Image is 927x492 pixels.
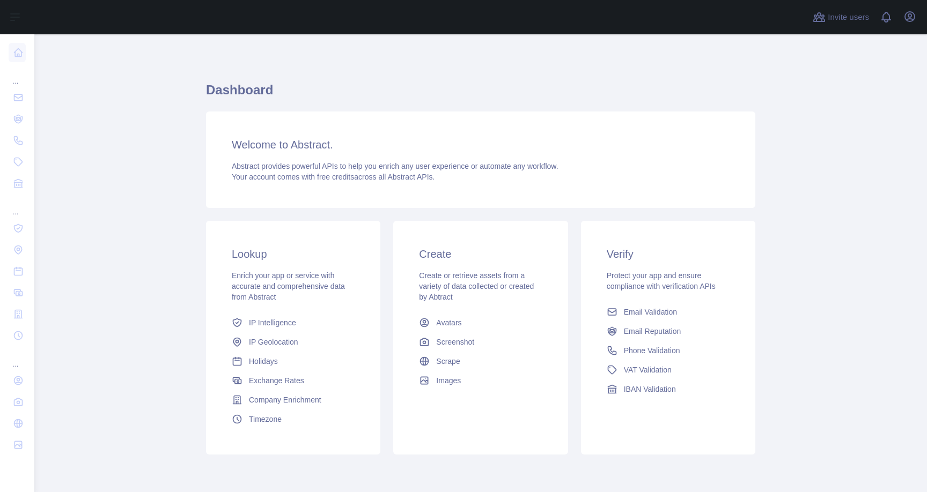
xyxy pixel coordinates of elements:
[415,371,546,390] a: Images
[206,81,755,107] h1: Dashboard
[828,11,869,24] span: Invite users
[602,322,734,341] a: Email Reputation
[419,271,534,301] span: Create or retrieve assets from a variety of data collected or created by Abtract
[317,173,354,181] span: free credits
[415,332,546,352] a: Screenshot
[9,195,26,217] div: ...
[607,247,730,262] h3: Verify
[232,162,558,170] span: Abstract provides powerful APIs to help you enrich any user experience or automate any workflow.
[607,271,716,290] span: Protect your app and ensure compliance with verification APIs
[436,356,460,367] span: Scrape
[624,384,676,394] span: IBAN Validation
[436,337,474,347] span: Screenshot
[249,375,304,386] span: Exchange Rates
[624,364,672,375] span: VAT Validation
[232,137,730,152] h3: Welcome to Abstract.
[602,302,734,322] a: Email Validation
[436,317,461,328] span: Avatars
[9,347,26,369] div: ...
[602,360,734,379] a: VAT Validation
[232,247,355,262] h3: Lookup
[602,379,734,399] a: IBAN Validation
[227,332,359,352] a: IP Geolocation
[227,390,359,409] a: Company Enrichment
[9,64,26,86] div: ...
[811,9,871,26] button: Invite users
[249,394,321,405] span: Company Enrichment
[249,414,282,424] span: Timezone
[415,313,546,332] a: Avatars
[227,313,359,332] a: IP Intelligence
[249,337,298,347] span: IP Geolocation
[602,341,734,360] a: Phone Validation
[624,326,681,337] span: Email Reputation
[436,375,461,386] span: Images
[415,352,546,371] a: Scrape
[227,352,359,371] a: Holidays
[624,307,677,317] span: Email Validation
[249,356,278,367] span: Holidays
[419,247,542,262] h3: Create
[227,409,359,429] a: Timezone
[249,317,296,328] span: IP Intelligence
[232,271,345,301] span: Enrich your app or service with accurate and comprehensive data from Abstract
[624,345,680,356] span: Phone Validation
[232,173,435,181] span: Your account comes with across all Abstract APIs.
[227,371,359,390] a: Exchange Rates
